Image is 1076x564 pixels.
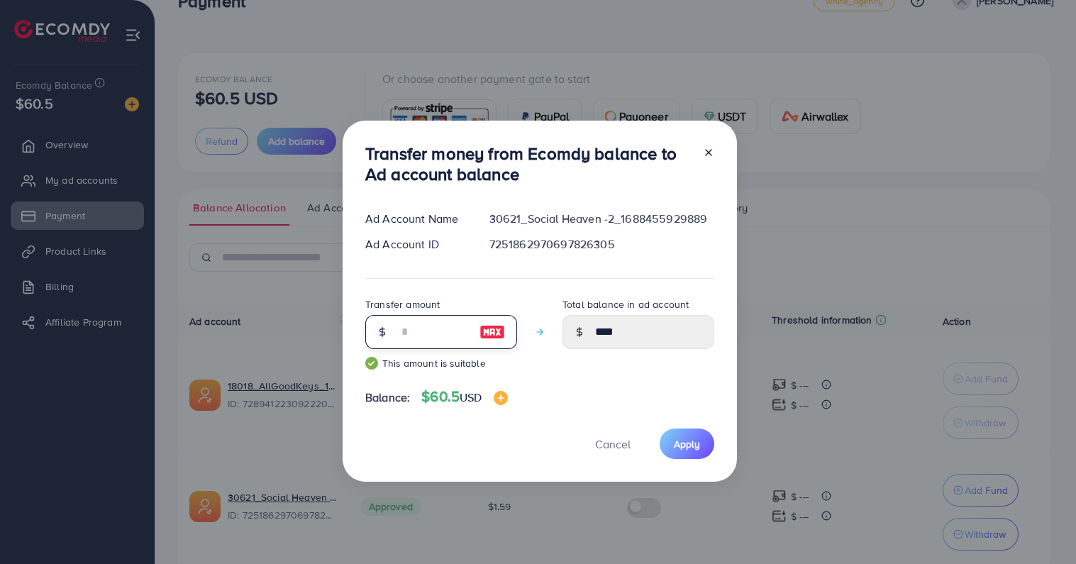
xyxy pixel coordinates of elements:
[365,143,692,184] h3: Transfer money from Ecomdy balance to Ad account balance
[478,236,726,253] div: 7251862970697826305
[674,437,700,451] span: Apply
[460,389,482,405] span: USD
[354,211,478,227] div: Ad Account Name
[478,211,726,227] div: 30621_Social Heaven -2_1688455929889
[365,356,517,370] small: This amount is suitable
[354,236,478,253] div: Ad Account ID
[562,297,689,311] label: Total balance in ad account
[365,357,378,370] img: guide
[365,297,440,311] label: Transfer amount
[660,428,714,459] button: Apply
[595,436,631,452] span: Cancel
[494,391,508,405] img: image
[577,428,648,459] button: Cancel
[365,389,410,406] span: Balance:
[421,388,507,406] h4: $60.5
[479,324,505,341] img: image
[1016,500,1065,553] iframe: Chat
